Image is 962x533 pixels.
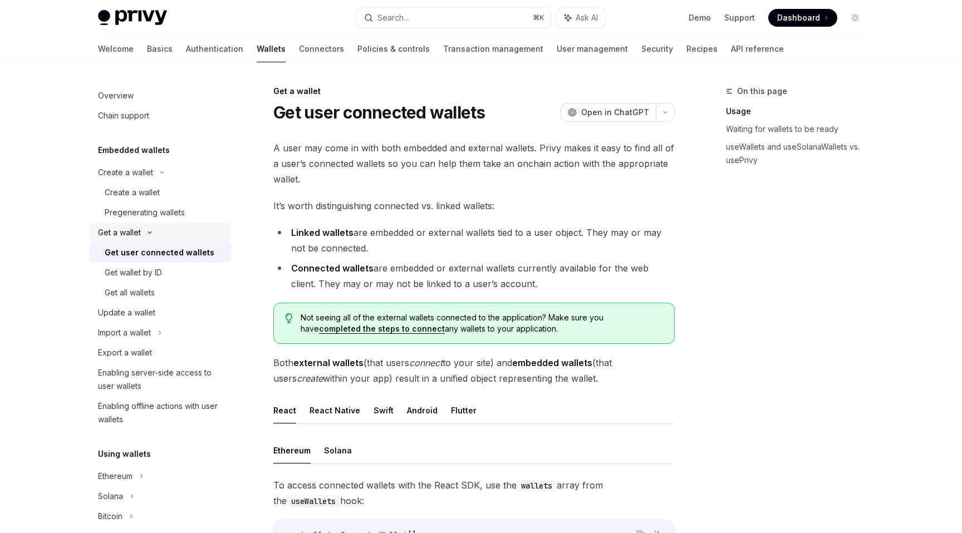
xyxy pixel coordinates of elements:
[273,437,311,463] button: Ethereum
[731,36,784,62] a: API reference
[105,186,160,199] div: Create a wallet
[98,306,155,319] div: Update a wallet
[512,357,592,368] strong: embedded wallets
[89,106,232,126] a: Chain support
[846,9,864,27] button: Toggle dark mode
[98,470,132,483] div: Ethereum
[186,36,243,62] a: Authentication
[273,102,485,122] h1: Get user connected wallets
[581,107,649,118] span: Open in ChatGPT
[576,12,598,23] span: Ask AI
[726,102,873,120] a: Usage
[257,36,286,62] a: Wallets
[105,246,214,259] div: Get user connected wallets
[301,312,663,334] span: Not seeing all of the external wallets connected to the application? Make sure you have any walle...
[89,343,232,363] a: Export a wallet
[319,324,445,334] a: completed the steps to connect
[533,13,544,22] span: ⌘ K
[98,399,225,426] div: Enabling offline actions with user wallets
[293,357,364,368] strong: external wallets
[98,36,134,62] a: Welcome
[557,8,606,28] button: Ask AI
[89,283,232,303] a: Get all wallets
[89,396,232,430] a: Enabling offline actions with user wallets
[273,198,675,214] span: It’s worth distinguishing connected vs. linked wallets:
[724,12,755,23] a: Support
[98,447,151,461] h5: Using wallets
[273,355,675,386] span: Both (that users to your site) and (that users within your app) result in a unified object repres...
[561,103,656,122] button: Open in ChatGPT
[407,397,438,423] button: Android
[89,263,232,283] a: Get wallet by ID
[726,138,873,169] a: useWallets and useSolanaWallets vs. usePrivy
[98,109,149,122] div: Chain support
[105,206,185,219] div: Pregenerating wallets
[105,286,155,299] div: Get all wallets
[777,12,820,23] span: Dashboard
[89,243,232,263] a: Get user connected wallets
[557,36,628,62] a: User management
[273,260,675,292] li: are embedded or external wallets currently available for the web client. They may or may not be l...
[517,480,557,492] code: wallets
[98,89,134,102] div: Overview
[98,490,123,503] div: Solana
[285,313,293,323] svg: Tip
[98,366,225,393] div: Enabling server-side access to user wallets
[641,36,673,62] a: Security
[374,397,394,423] button: Swift
[273,477,675,509] span: To access connected wallets with the React SDK, use the array from the hook:
[98,166,153,179] div: Create a wallet
[291,227,354,238] strong: Linked wallets
[98,326,151,339] div: Import a wallet
[310,397,360,423] button: React Native
[98,10,167,26] img: light logo
[297,373,323,384] em: create
[689,12,711,23] a: Demo
[89,303,232,323] a: Update a wallet
[686,36,718,62] a: Recipes
[726,120,873,138] a: Waiting for wallets to be ready
[737,85,787,98] span: On this page
[299,36,344,62] a: Connectors
[89,182,232,203] a: Create a wallet
[291,263,374,274] strong: Connected wallets
[273,397,296,423] button: React
[98,510,122,523] div: Bitcoin
[89,203,232,223] a: Pregenerating wallets
[273,140,675,187] span: A user may come in with both embedded and external wallets. Privy makes it easy to find all of a ...
[273,225,675,256] li: are embedded or external wallets tied to a user object. They may or may not be connected.
[147,36,173,62] a: Basics
[89,86,232,106] a: Overview
[443,36,543,62] a: Transaction management
[768,9,837,27] a: Dashboard
[98,346,152,359] div: Export a wallet
[356,8,551,28] button: Search...⌘K
[409,357,443,368] em: connect
[105,266,162,279] div: Get wallet by ID
[89,363,232,396] a: Enabling server-side access to user wallets
[324,437,352,463] button: Solana
[357,36,430,62] a: Policies & controls
[273,86,675,97] div: Get a wallet
[98,226,141,239] div: Get a wallet
[451,397,477,423] button: Flutter
[287,495,340,507] code: useWallets
[98,144,170,157] h5: Embedded wallets
[377,11,409,24] div: Search...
